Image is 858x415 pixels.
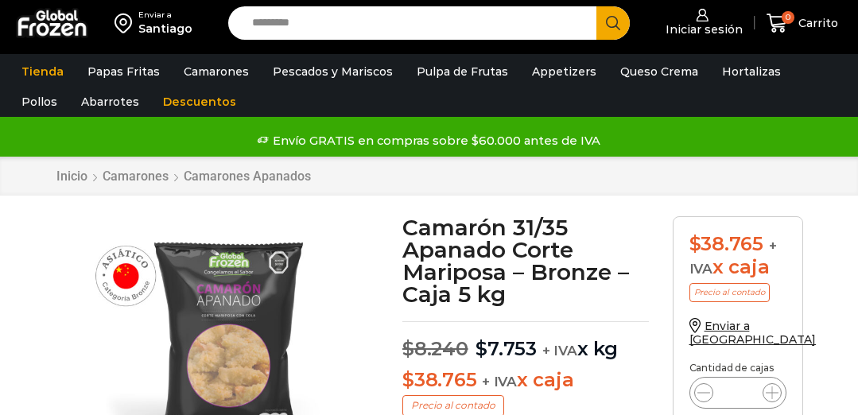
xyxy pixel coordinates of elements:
[402,368,414,391] span: $
[794,15,838,31] span: Carrito
[102,169,169,184] a: Camarones
[662,21,743,37] span: Iniciar sesión
[689,238,777,277] span: + IVA
[56,169,88,184] a: Inicio
[80,56,168,87] a: Papas Fritas
[476,337,537,360] bdi: 7.753
[402,321,649,361] p: x kg
[689,233,786,279] div: x caja
[723,382,753,404] input: Product quantity
[56,169,312,184] nav: Breadcrumb
[714,56,789,87] a: Hortalizas
[689,232,763,255] bdi: 38.765
[542,343,577,359] span: + IVA
[482,374,517,390] span: + IVA
[265,56,401,87] a: Pescados y Mariscos
[73,87,147,117] a: Abarrotes
[689,363,786,374] p: Cantidad de cajas
[782,11,794,24] span: 0
[763,5,842,42] a: 0 Carrito
[138,21,192,37] div: Santiago
[115,10,138,37] img: address-field-icon.svg
[524,56,604,87] a: Appetizers
[14,87,65,117] a: Pollos
[138,10,192,21] div: Enviar a
[183,169,312,184] a: Camarones Apanados
[654,1,747,45] a: Iniciar sesión
[402,337,414,360] span: $
[596,6,630,40] button: Search button
[689,283,770,302] p: Precio al contado
[176,56,257,87] a: Camarones
[155,87,244,117] a: Descuentos
[402,369,649,392] p: x caja
[402,337,468,360] bdi: 8.240
[14,56,72,87] a: Tienda
[689,232,701,255] span: $
[476,337,487,360] span: $
[409,56,516,87] a: Pulpa de Frutas
[402,368,476,391] bdi: 38.765
[689,319,817,347] a: Enviar a [GEOGRAPHIC_DATA]
[402,216,649,305] h1: Camarón 31/35 Apanado Corte Mariposa – Bronze – Caja 5 kg
[612,56,706,87] a: Queso Crema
